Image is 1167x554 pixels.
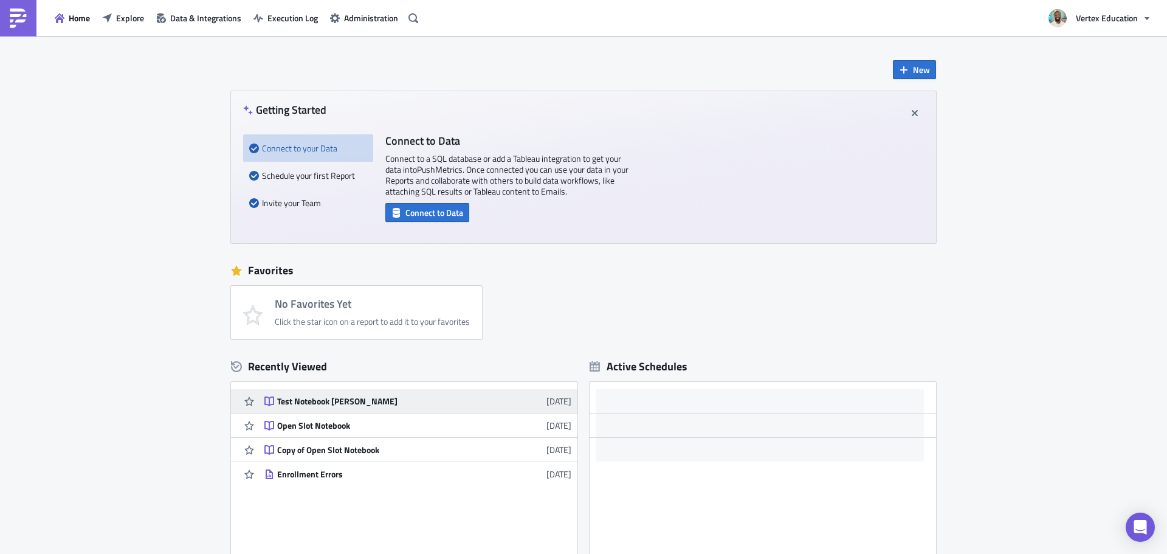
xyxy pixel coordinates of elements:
a: Test Notebook [PERSON_NAME][DATE] [264,389,571,413]
span: Home [69,12,90,24]
img: PushMetrics [9,9,28,28]
h4: Connect to Data [385,134,628,147]
div: Click the star icon on a report to add it to your favorites [275,316,470,327]
span: Connect to Data [405,206,463,219]
button: New [893,60,936,79]
span: Administration [344,12,398,24]
button: Connect to Data [385,203,469,222]
p: Connect to a SQL database or add a Tableau integration to get your data into PushMetrics . Once c... [385,153,628,197]
button: Home [49,9,96,27]
div: Connect to your Data [249,134,367,162]
div: Active Schedules [590,359,687,373]
div: Copy of Open Slot Notebook [277,445,490,455]
a: Connect to Data [385,205,469,218]
a: Enrollment Errors[DATE] [264,462,571,486]
div: Open Intercom Messenger [1126,513,1155,542]
span: Vertex Education [1076,12,1138,24]
div: Test Notebook [PERSON_NAME] [277,396,490,407]
span: Explore [116,12,144,24]
time: 2025-06-25T18:34:15Z [546,468,571,480]
span: Execution Log [267,12,318,24]
span: New [913,63,930,76]
button: Data & Integrations [150,9,247,27]
time: 2025-06-25T18:35:13Z [546,443,571,456]
a: Open Slot Notebook[DATE] [264,414,571,437]
div: Open Slot Notebook [277,420,490,431]
button: Execution Log [247,9,324,27]
img: Avatar [1047,8,1068,29]
button: Administration [324,9,404,27]
div: Recently Viewed [231,358,577,376]
div: Favorites [231,261,936,280]
div: Schedule your first Report [249,162,367,189]
span: Data & Integrations [170,12,241,24]
time: 2025-07-29T22:28:11Z [546,395,571,407]
button: Vertex Education [1041,5,1158,32]
div: Enrollment Errors [277,469,490,480]
a: Copy of Open Slot Notebook[DATE] [264,438,571,462]
time: 2025-06-27T17:15:56Z [546,419,571,432]
div: Invite your Team [249,189,367,216]
button: Explore [96,9,150,27]
h4: No Favorites Yet [275,298,470,310]
h4: Getting Started [243,103,326,116]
